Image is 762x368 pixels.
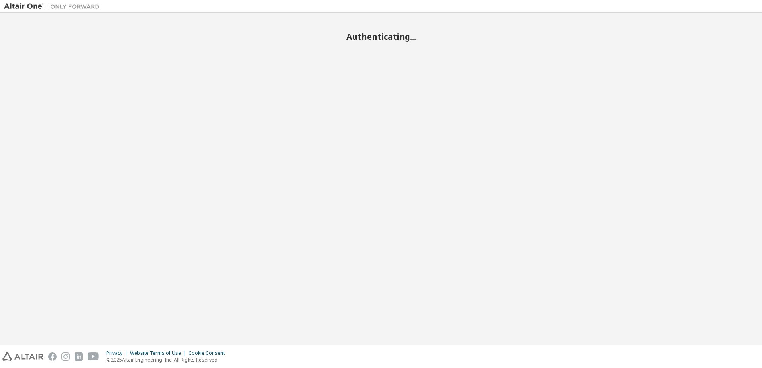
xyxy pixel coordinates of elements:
[189,350,230,356] div: Cookie Consent
[48,352,57,361] img: facebook.svg
[106,356,230,363] p: © 2025 Altair Engineering, Inc. All Rights Reserved.
[2,352,43,361] img: altair_logo.svg
[61,352,70,361] img: instagram.svg
[88,352,99,361] img: youtube.svg
[75,352,83,361] img: linkedin.svg
[130,350,189,356] div: Website Terms of Use
[4,31,758,42] h2: Authenticating...
[106,350,130,356] div: Privacy
[4,2,104,10] img: Altair One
